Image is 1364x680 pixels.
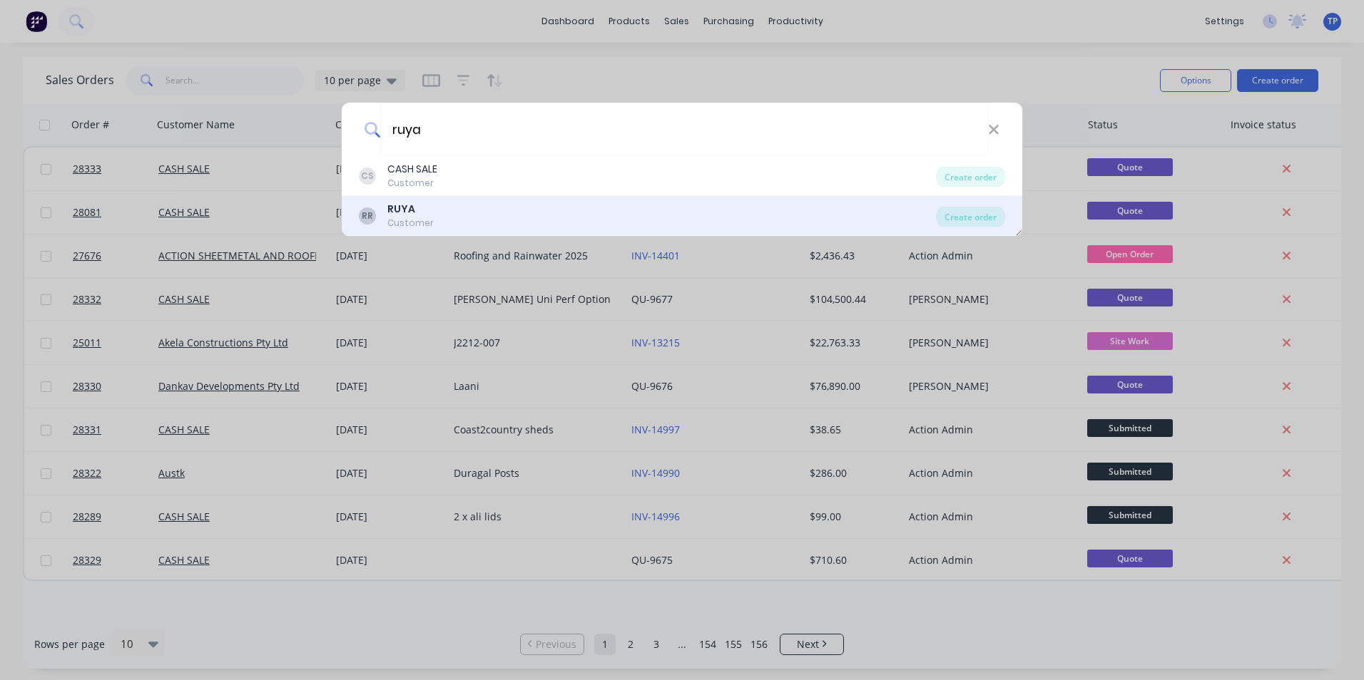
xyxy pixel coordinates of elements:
[387,202,415,216] b: RUYA
[387,177,437,190] div: Customer
[359,168,376,185] div: CS
[387,162,437,177] div: CASH SALE
[359,207,376,225] div: RR
[387,217,434,230] div: Customer
[936,167,1005,187] div: Create order
[936,207,1005,227] div: Create order
[380,103,988,156] input: Enter a customer name to create a new order...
